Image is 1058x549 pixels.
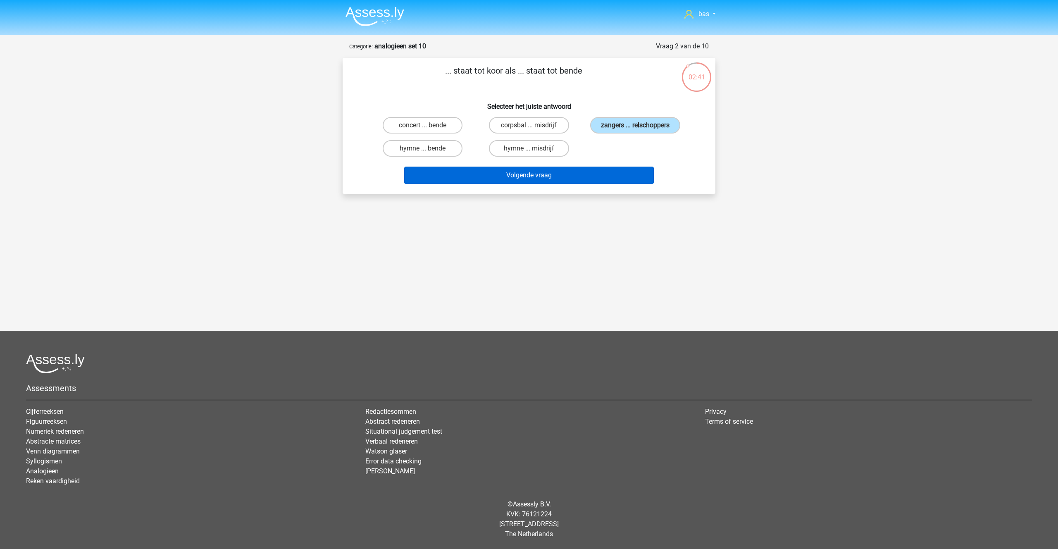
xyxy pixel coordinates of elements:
[26,477,80,485] a: Reken vaardigheid
[513,500,551,508] a: Assessly B.V.
[20,493,1038,546] div: © KVK: 76121224 [STREET_ADDRESS] The Netherlands
[656,41,709,51] div: Vraag 2 van de 10
[356,96,702,110] h6: Selecteer het juiste antwoord
[489,117,569,134] label: corpsbal ... misdrijf
[383,140,462,157] label: hymne ... bende
[681,62,712,82] div: 02:41
[365,437,418,445] a: Verbaal redeneren
[365,418,420,425] a: Abstract redeneren
[374,42,426,50] strong: analogieen set 10
[705,408,727,415] a: Privacy
[26,427,84,435] a: Numeriek redeneren
[705,418,753,425] a: Terms of service
[26,437,81,445] a: Abstracte matrices
[365,467,415,475] a: [PERSON_NAME]
[365,447,407,455] a: Watson glaser
[26,467,59,475] a: Analogieen
[349,43,373,50] small: Categorie:
[590,117,680,134] label: zangers ... relschoppers
[489,140,569,157] label: hymne ... misdrijf
[698,10,709,18] span: bas
[404,167,654,184] button: Volgende vraag
[365,408,416,415] a: Redactiesommen
[681,9,719,19] a: bas
[346,7,404,26] img: Assessly
[26,447,80,455] a: Venn diagrammen
[26,457,62,465] a: Syllogismen
[26,408,64,415] a: Cijferreeksen
[26,354,85,373] img: Assessly logo
[383,117,462,134] label: concert ... bende
[26,418,67,425] a: Figuurreeksen
[365,427,442,435] a: Situational judgement test
[26,383,1032,393] h5: Assessments
[356,64,671,89] p: ... staat tot koor als ... staat tot bende
[365,457,422,465] a: Error data checking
